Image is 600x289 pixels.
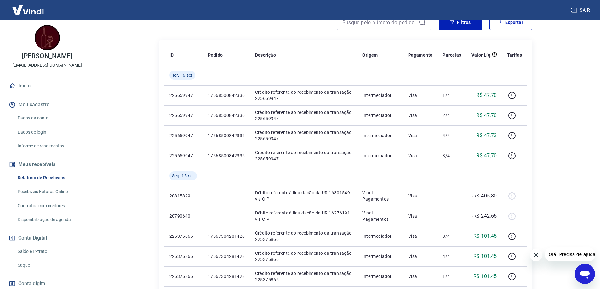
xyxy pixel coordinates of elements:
[255,190,352,202] p: Débito referente à liquidação da UR 16301549 via CIP
[443,213,461,219] p: -
[408,112,433,119] p: Visa
[443,253,461,259] p: 4/4
[575,264,595,284] iframe: Botão para abrir a janela de mensagens
[443,153,461,159] p: 3/4
[408,253,433,259] p: Visa
[169,52,174,58] p: ID
[362,52,378,58] p: Origem
[255,210,352,222] p: Débito referente à liquidação da UR 16276191 via CIP
[362,153,398,159] p: Intermediador
[362,132,398,139] p: Intermediador
[8,231,87,245] button: Conta Digital
[208,273,245,280] p: 17567304281428
[208,253,245,259] p: 17567304281428
[408,52,433,58] p: Pagamento
[22,53,72,59] p: [PERSON_NAME]
[169,132,198,139] p: 225659947
[362,190,398,202] p: Vindi Pagamentos
[408,92,433,98] p: Visa
[362,112,398,119] p: Intermediador
[255,230,352,242] p: Crédito referente ao recebimento da transação 225375866
[8,0,49,19] img: Vindi
[15,171,87,184] a: Relatório de Recebíveis
[172,173,194,179] span: Seg, 15 set
[545,247,595,261] iframe: Mensagem da empresa
[472,212,497,220] p: -R$ 242,65
[255,149,352,162] p: Crédito referente ao recebimento da transação 225659947
[443,193,461,199] p: -
[255,52,276,58] p: Descrição
[208,233,245,239] p: 17567304281428
[255,270,352,283] p: Crédito referente ao recebimento da transação 225375866
[169,213,198,219] p: 20790640
[476,132,497,139] p: R$ 47,73
[362,92,398,98] p: Intermediador
[15,245,87,258] a: Saldo e Extrato
[169,112,198,119] p: 225659947
[169,92,198,98] p: 225659947
[15,259,87,272] a: Saque
[208,153,245,159] p: 17568500842336
[169,193,198,199] p: 20815829
[476,92,497,99] p: R$ 47,70
[362,253,398,259] p: Intermediador
[507,52,522,58] p: Tarifas
[408,193,433,199] p: Visa
[15,126,87,139] a: Dados de login
[473,273,497,280] p: R$ 101,45
[15,199,87,212] a: Contratos com credores
[169,153,198,159] p: 225659947
[172,72,193,78] span: Ter, 16 set
[255,250,352,263] p: Crédito referente ao recebimento da transação 225375866
[408,153,433,159] p: Visa
[439,15,482,30] button: Filtros
[208,92,245,98] p: 17568500842336
[12,62,82,69] p: [EMAIL_ADDRESS][DOMAIN_NAME]
[443,92,461,98] p: 1/4
[473,232,497,240] p: R$ 101,45
[489,15,532,30] button: Exportar
[471,52,492,58] p: Valor Líq.
[15,140,87,153] a: Informe de rendimentos
[408,273,433,280] p: Visa
[35,25,60,50] img: 1cbb7641-76d3-4fdf-becb-274238083d16.jpeg
[15,112,87,125] a: Dados da conta
[15,213,87,226] a: Disponibilização de agenda
[169,233,198,239] p: 225375866
[408,132,433,139] p: Visa
[408,213,433,219] p: Visa
[530,249,542,261] iframe: Fechar mensagem
[208,52,223,58] p: Pedido
[208,112,245,119] p: 17568500842336
[208,132,245,139] p: 17568500842336
[443,52,461,58] p: Parcelas
[443,132,461,139] p: 4/4
[362,210,398,222] p: Vindi Pagamentos
[8,79,87,93] a: Início
[255,89,352,102] p: Crédito referente ao recebimento da transação 225659947
[570,4,592,16] button: Sair
[408,233,433,239] p: Visa
[169,253,198,259] p: 225375866
[18,279,47,288] span: Conta digital
[476,112,497,119] p: R$ 47,70
[443,273,461,280] p: 1/4
[362,273,398,280] p: Intermediador
[169,273,198,280] p: 225375866
[362,233,398,239] p: Intermediador
[4,4,53,9] span: Olá! Precisa de ajuda?
[476,152,497,159] p: R$ 47,70
[342,18,416,27] input: Busque pelo número do pedido
[443,112,461,119] p: 2/4
[8,98,87,112] button: Meu cadastro
[255,109,352,122] p: Crédito referente ao recebimento da transação 225659947
[473,253,497,260] p: R$ 101,45
[472,192,497,200] p: -R$ 405,80
[255,129,352,142] p: Crédito referente ao recebimento da transação 225659947
[15,185,87,198] a: Recebíveis Futuros Online
[443,233,461,239] p: 3/4
[8,158,87,171] button: Meus recebíveis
